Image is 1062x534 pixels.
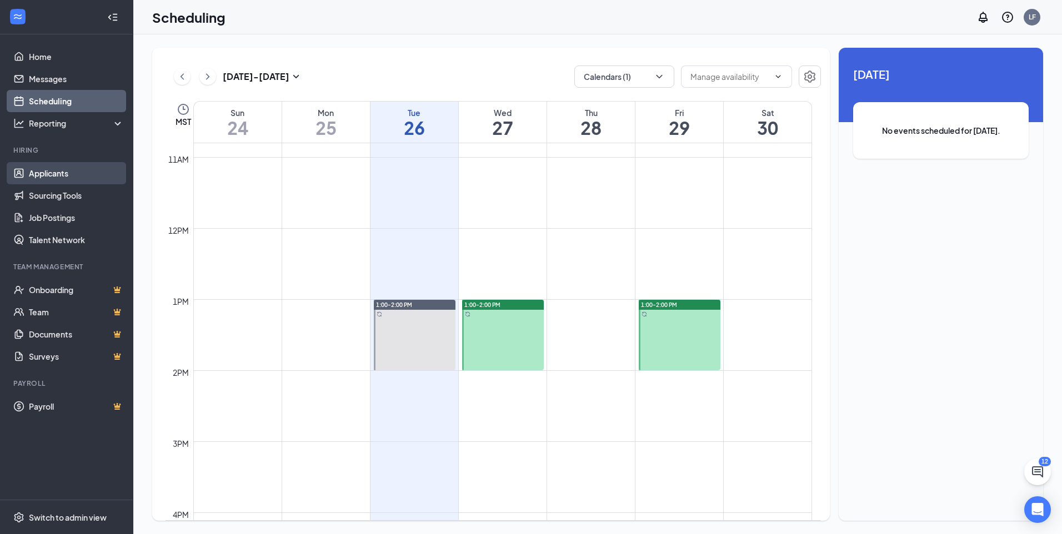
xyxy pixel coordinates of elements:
[166,224,191,236] div: 12pm
[654,71,665,82] svg: ChevronDown
[29,279,124,301] a: OnboardingCrown
[13,118,24,129] svg: Analysis
[29,512,107,523] div: Switch to admin view
[174,68,191,85] button: ChevronLeft
[976,11,990,24] svg: Notifications
[171,508,191,521] div: 4pm
[13,512,24,523] svg: Settings
[459,118,547,137] h1: 27
[223,70,289,83] h3: [DATE] - [DATE]
[724,102,811,143] a: August 30, 2025
[29,46,124,68] a: Home
[29,206,124,229] a: Job Postings
[547,102,635,143] a: August 28, 2025
[724,118,811,137] h1: 30
[459,107,547,118] div: Wed
[282,107,370,118] div: Mon
[176,116,191,127] span: MST
[875,124,1006,137] span: No events scheduled for [DATE].
[370,118,458,137] h1: 26
[194,118,282,137] h1: 24
[1024,496,1051,523] div: Open Intercom Messenger
[13,145,122,155] div: Hiring
[635,118,723,137] h1: 29
[152,8,226,27] h1: Scheduling
[29,395,124,417] a: PayrollCrown
[29,118,124,129] div: Reporting
[13,262,122,271] div: Team Management
[1029,12,1036,22] div: LF
[1001,11,1014,24] svg: QuestionInfo
[171,366,191,379] div: 2pm
[635,107,723,118] div: Fri
[465,311,470,317] svg: Sync
[12,11,23,22] svg: WorkstreamLogo
[724,107,811,118] div: Sat
[194,107,282,118] div: Sun
[464,301,500,309] span: 1:00-2:00 PM
[29,345,124,367] a: SurveysCrown
[774,72,783,81] svg: ChevronDown
[376,301,412,309] span: 1:00-2:00 PM
[29,229,124,251] a: Talent Network
[1039,457,1051,466] div: 12
[29,68,124,90] a: Messages
[29,184,124,206] a: Sourcing Tools
[459,102,547,143] a: August 27, 2025
[635,102,723,143] a: August 29, 2025
[199,68,216,85] button: ChevronRight
[29,323,124,345] a: DocumentsCrown
[641,301,677,309] span: 1:00-2:00 PM
[370,102,458,143] a: August 26, 2025
[370,107,458,118] div: Tue
[377,311,382,317] svg: Sync
[690,70,769,83] input: Manage availability
[166,153,191,165] div: 11am
[171,295,191,308] div: 1pm
[803,70,816,83] svg: Settings
[642,311,647,317] svg: Sync
[799,66,821,88] button: Settings
[282,102,370,143] a: August 25, 2025
[547,118,635,137] h1: 28
[177,103,190,116] svg: Clock
[1031,465,1044,478] svg: ChatActive
[177,70,188,83] svg: ChevronLeft
[282,118,370,137] h1: 25
[29,301,124,323] a: TeamCrown
[853,66,1029,83] span: [DATE]
[574,66,674,88] button: Calendars (1)ChevronDown
[202,70,213,83] svg: ChevronRight
[194,102,282,143] a: August 24, 2025
[29,162,124,184] a: Applicants
[13,379,122,388] div: Payroll
[171,437,191,450] div: 3pm
[1024,459,1051,485] button: ChatActive
[547,107,635,118] div: Thu
[289,70,303,83] svg: SmallChevronDown
[107,12,118,23] svg: Collapse
[29,90,124,112] a: Scheduling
